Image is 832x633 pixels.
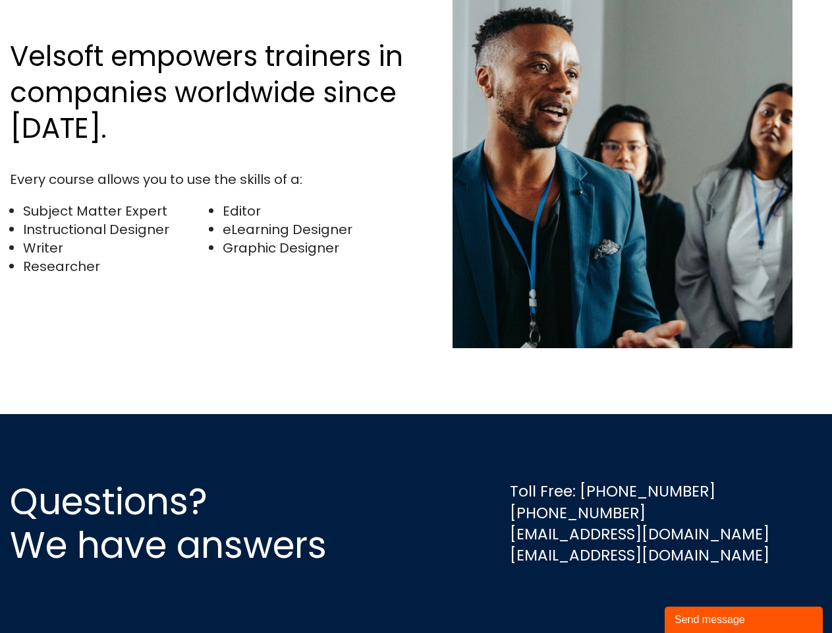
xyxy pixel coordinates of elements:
[10,480,374,567] h2: Questions? We have answers
[23,239,209,257] li: Writer
[10,170,410,189] div: Every course allows you to use the skills of a:
[10,39,410,147] h2: Velsoft empowers trainers in companies worldwide since [DATE].
[223,239,409,257] li: Graphic Designer
[23,257,209,276] li: Researcher
[510,481,769,566] div: Toll Free: [PHONE_NUMBER] [PHONE_NUMBER] [EMAIL_ADDRESS][DOMAIN_NAME] [EMAIL_ADDRESS][DOMAIN_NAME]
[23,220,209,239] li: Instructional Designer
[23,202,209,220] li: Subject Matter Expert
[223,202,409,220] li: Editor
[665,604,825,633] iframe: chat widget
[223,220,409,239] li: eLearning Designer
